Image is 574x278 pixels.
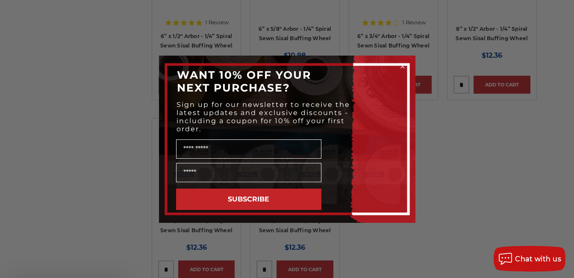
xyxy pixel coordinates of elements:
button: SUBSCRIBE [176,189,321,210]
span: Sign up for our newsletter to receive the latest updates and exclusive discounts - including a co... [177,101,350,133]
input: Email [176,163,321,182]
span: Chat with us [515,255,561,263]
button: Chat with us [494,246,565,272]
button: Close dialog [398,62,407,71]
span: WANT 10% OFF YOUR NEXT PURCHASE? [177,68,311,94]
